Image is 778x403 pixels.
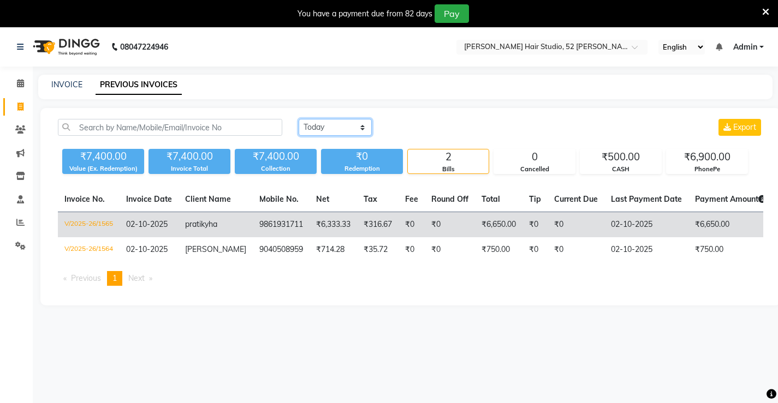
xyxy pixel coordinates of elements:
[667,149,747,165] div: ₹6,900.00
[253,237,310,262] td: 9040508959
[667,165,747,174] div: PhonePe
[64,194,105,204] span: Invoice No.
[310,212,357,238] td: ₹6,333.33
[62,149,144,164] div: ₹7,400.00
[408,165,489,174] div: Bills
[120,32,168,62] b: 08047224946
[733,122,756,132] span: Export
[298,8,432,20] div: You have a payment due from 82 days
[364,194,377,204] span: Tax
[425,212,475,238] td: ₹0
[71,273,101,283] span: Previous
[321,164,403,173] div: Redemption
[126,194,172,204] span: Invoice Date
[310,237,357,262] td: ₹714.28
[405,194,418,204] span: Fee
[58,237,120,262] td: V/2025-26/1564
[149,149,230,164] div: ₹7,400.00
[62,164,144,173] div: Value (Ex. Redemption)
[522,237,548,262] td: ₹0
[126,219,168,229] span: 02-10-2025
[688,212,773,238] td: ₹6,650.00
[554,194,598,204] span: Current Due
[580,165,661,174] div: CASH
[185,244,246,254] span: [PERSON_NAME]
[96,75,182,95] a: PREVIOUS INVOICES
[408,149,489,165] div: 2
[475,212,522,238] td: ₹6,650.00
[733,41,757,53] span: Admin
[494,165,575,174] div: Cancelled
[718,119,761,136] button: Export
[695,194,766,204] span: Payment Amount
[475,237,522,262] td: ₹750.00
[580,149,661,165] div: ₹500.00
[58,212,120,238] td: V/2025-26/1565
[149,164,230,173] div: Invoice Total
[357,237,399,262] td: ₹35.72
[482,194,500,204] span: Total
[316,194,329,204] span: Net
[529,194,541,204] span: Tip
[58,271,763,286] nav: Pagination
[58,119,282,136] input: Search by Name/Mobile/Email/Invoice No
[435,4,469,23] button: Pay
[494,149,575,165] div: 0
[235,164,317,173] div: Collection
[431,194,468,204] span: Round Off
[688,237,773,262] td: ₹750.00
[604,237,688,262] td: 02-10-2025
[28,32,103,62] img: logo
[611,194,682,204] span: Last Payment Date
[112,273,117,283] span: 1
[604,212,688,238] td: 02-10-2025
[235,149,317,164] div: ₹7,400.00
[321,149,403,164] div: ₹0
[522,212,548,238] td: ₹0
[399,212,425,238] td: ₹0
[253,212,310,238] td: 9861931711
[185,194,231,204] span: Client Name
[126,244,168,254] span: 02-10-2025
[548,237,604,262] td: ₹0
[399,237,425,262] td: ₹0
[357,212,399,238] td: ₹316.67
[548,212,604,238] td: ₹0
[259,194,299,204] span: Mobile No.
[185,219,217,229] span: pratikyha
[425,237,475,262] td: ₹0
[51,80,82,89] a: INVOICE
[128,273,145,283] span: Next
